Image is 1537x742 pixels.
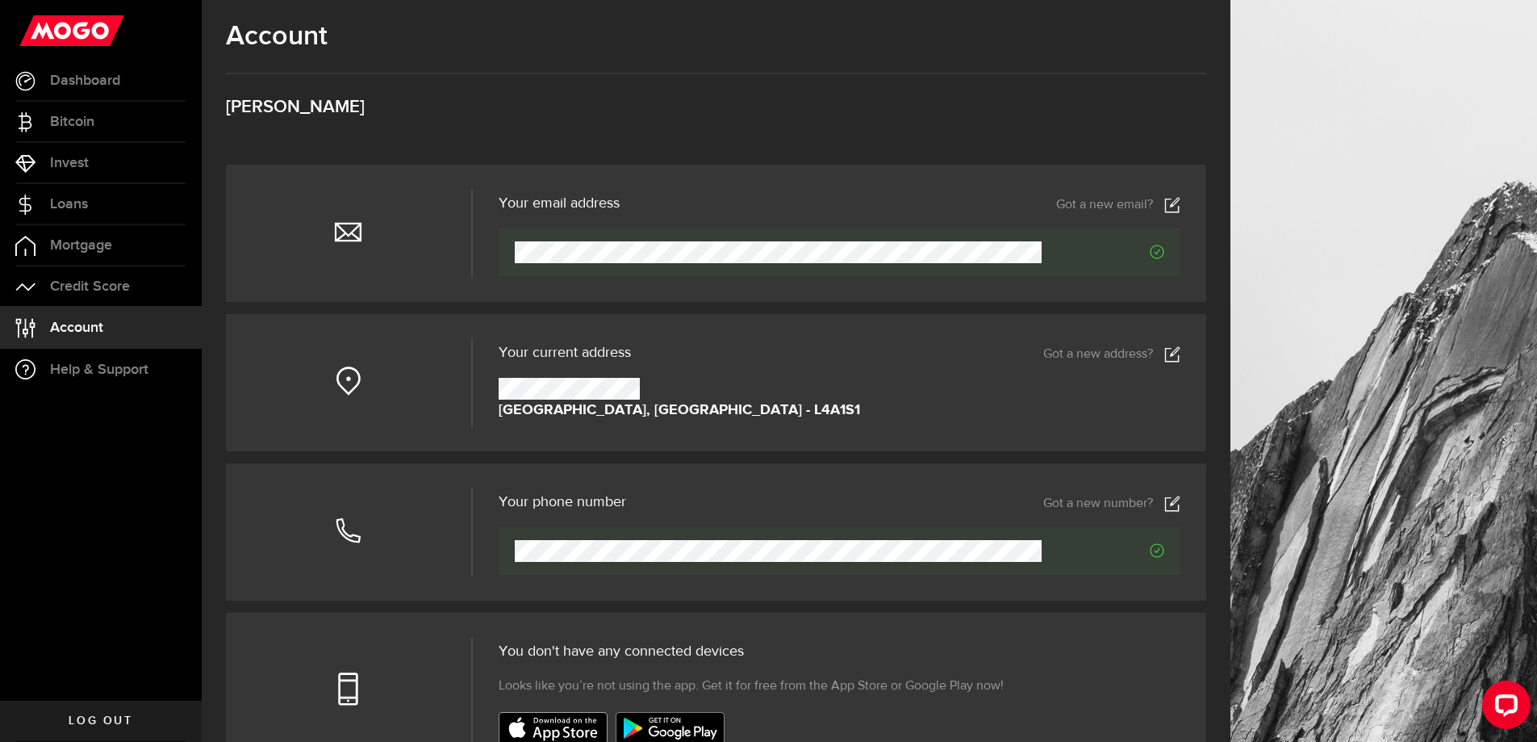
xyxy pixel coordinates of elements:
span: You don't have any connected devices [499,644,744,659]
span: Credit Score [50,279,130,294]
span: Help & Support [50,363,148,377]
span: Looks like you’re not using the app. Get it for free from the App Store or Google Play now! [499,677,1004,696]
span: Account [50,321,103,335]
span: Verified [1042,543,1164,558]
a: Got a new email? [1056,197,1180,213]
a: Got a new number? [1043,496,1180,512]
iframe: LiveChat chat widget [1469,674,1537,742]
span: Dashboard [50,73,120,88]
h3: Your email address [499,196,620,211]
span: Log out [69,715,132,727]
a: Got a new address? [1043,346,1180,363]
h3: [PERSON_NAME] [226,99,1206,116]
h1: Account [226,20,1206,52]
strong: [GEOGRAPHIC_DATA], [GEOGRAPHIC_DATA] - L4A1S1 [499,400,860,421]
span: Your current address [499,346,631,360]
h3: Your phone number [499,495,626,509]
span: Verified [1042,245,1164,259]
span: Loans [50,197,88,212]
span: Bitcoin [50,115,94,129]
span: Invest [50,156,89,170]
span: Mortgage [50,238,112,253]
